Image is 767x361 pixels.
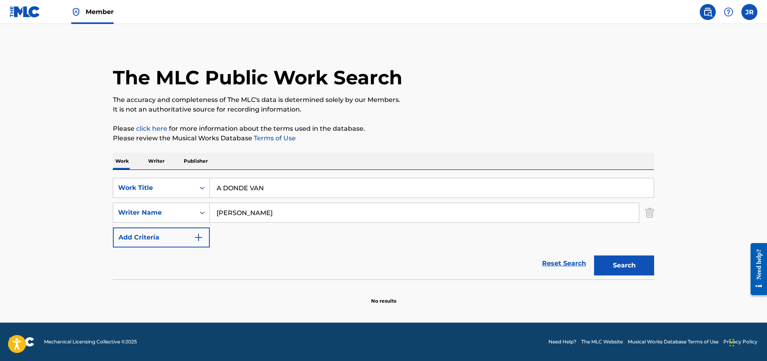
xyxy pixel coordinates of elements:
a: Reset Search [538,255,590,272]
p: Work [113,153,131,170]
div: User Menu [741,4,757,20]
iframe: Chat Widget [727,323,767,361]
span: Mechanical Licensing Collective © 2025 [44,338,137,345]
p: The accuracy and completeness of The MLC's data is determined solely by our Members. [113,95,654,105]
a: Need Help? [548,338,576,345]
a: The MLC Website [581,338,623,345]
a: Musical Works Database Terms of Use [628,338,719,345]
div: Arrastrar [729,331,734,355]
a: click here [136,125,167,132]
div: Widget de chat [727,323,767,361]
img: 9d2ae6d4665cec9f34b9.svg [194,233,203,242]
p: No results [371,288,396,305]
a: Terms of Use [252,134,296,142]
a: Public Search [700,4,716,20]
p: Please review the Musical Works Database [113,134,654,143]
a: Privacy Policy [723,338,757,345]
p: Publisher [181,153,210,170]
img: search [703,7,713,17]
p: Writer [146,153,167,170]
img: MLC Logo [10,6,40,18]
img: Delete Criterion [645,203,654,223]
img: Top Rightsholder [71,7,81,17]
div: Work Title [118,183,190,193]
p: It is not an authoritative source for recording information. [113,105,654,114]
h1: The MLC Public Work Search [113,66,402,90]
img: logo [10,337,34,347]
button: Search [594,255,654,275]
div: Writer Name [118,208,190,217]
img: help [724,7,733,17]
iframe: Resource Center [745,237,767,301]
button: Add Criteria [113,227,210,247]
span: Member [86,7,114,16]
form: Search Form [113,178,654,279]
div: Help [721,4,737,20]
p: Please for more information about the terms used in the database. [113,124,654,134]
